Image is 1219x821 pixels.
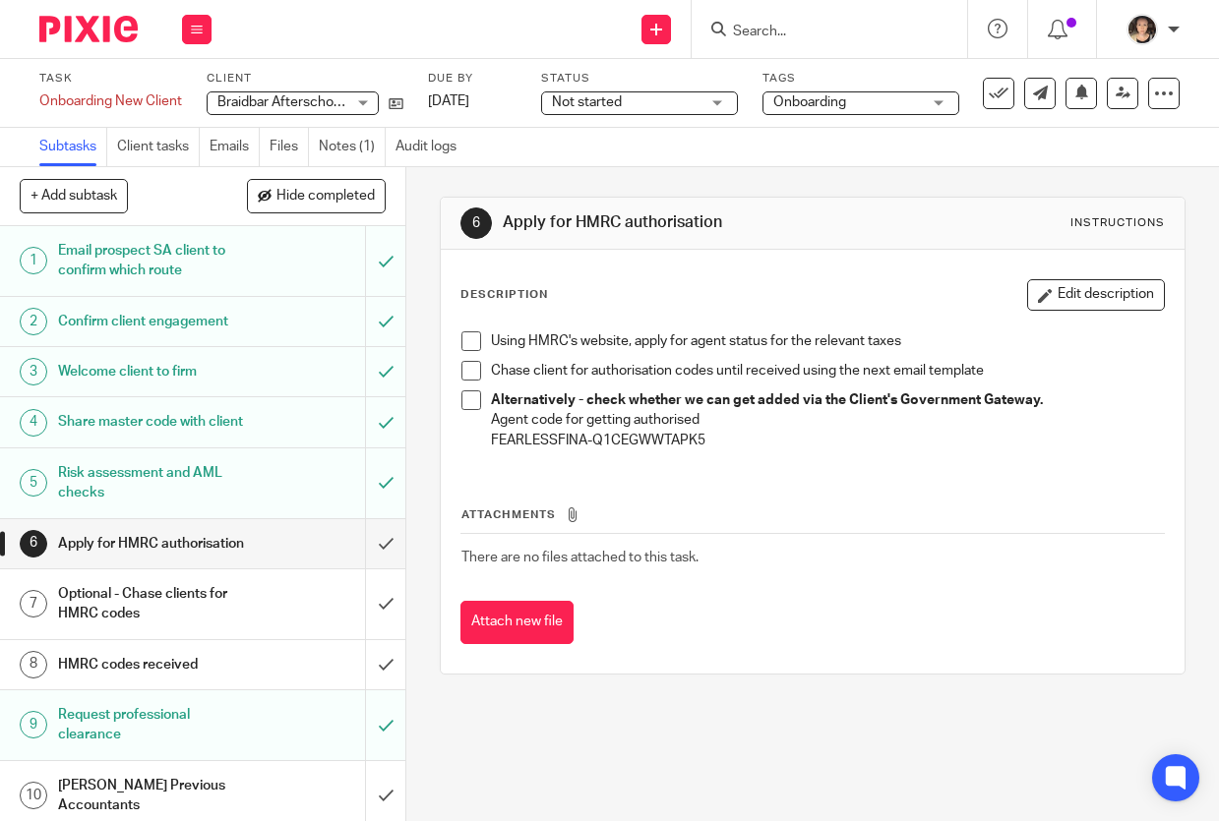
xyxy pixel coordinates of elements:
p: Using HMRC's website, apply for agent status for the relevant taxes [491,331,1163,351]
div: 7 [20,590,47,617]
span: Onboarding [773,95,846,109]
h1: Email prospect SA client to confirm which route [58,236,250,286]
div: 5 [20,469,47,497]
a: Emails [210,128,260,166]
div: 9 [20,711,47,738]
h1: Risk assessment and AML checks [58,458,250,508]
a: Client tasks [117,128,200,166]
p: Agent code for getting authorised [491,410,1163,430]
span: [DATE] [428,94,469,108]
button: Hide completed [247,179,386,212]
h1: Optional - Chase clients for HMRC codes [58,579,250,629]
p: Chase client for authorisation codes until received using the next email template [491,361,1163,381]
div: Instructions [1070,215,1165,231]
div: 2 [20,308,47,335]
img: Pixie [39,16,138,42]
a: Files [270,128,309,166]
label: Client [207,71,403,87]
input: Search [731,24,908,41]
span: Hide completed [276,189,375,205]
label: Task [39,71,182,87]
label: Status [541,71,738,87]
label: Due by [428,71,517,87]
h1: Apply for HMRC authorisation [503,212,855,233]
h1: Confirm client engagement [58,307,250,336]
div: 1 [20,247,47,274]
strong: Alternatively - check whether we can get added via the Client's Government Gateway. [491,393,1043,407]
span: There are no files attached to this task. [461,551,699,564]
div: 3 [20,358,47,385]
p: FEARLESSFINA-Q1CEGWWTAPK5 [491,431,1163,450]
h1: Apply for HMRC authorisation [58,529,250,558]
div: 10 [20,782,47,809]
h1: [PERSON_NAME] Previous Accountants [58,771,250,821]
label: Tags [762,71,959,87]
div: 6 [460,207,492,239]
a: Audit logs [396,128,466,166]
span: Not started [552,95,622,109]
a: Subtasks [39,128,107,166]
p: Description [460,287,548,303]
span: Attachments [461,509,556,520]
button: Attach new file [460,601,574,645]
img: 324535E6-56EA-408B-A48B-13C02EA99B5D.jpeg [1127,14,1158,45]
h1: HMRC codes received [58,650,250,679]
h1: Share master code with client [58,407,250,437]
span: Braidbar Afterschool Club Ltd [217,95,399,109]
a: Notes (1) [319,128,386,166]
button: + Add subtask [20,179,128,212]
button: Edit description [1027,279,1165,311]
div: Onboarding New Client [39,91,182,111]
h1: Welcome client to firm [58,357,250,386]
div: 8 [20,651,47,678]
h1: Request professional clearance [58,700,250,750]
div: 6 [20,530,47,557]
div: 4 [20,409,47,437]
